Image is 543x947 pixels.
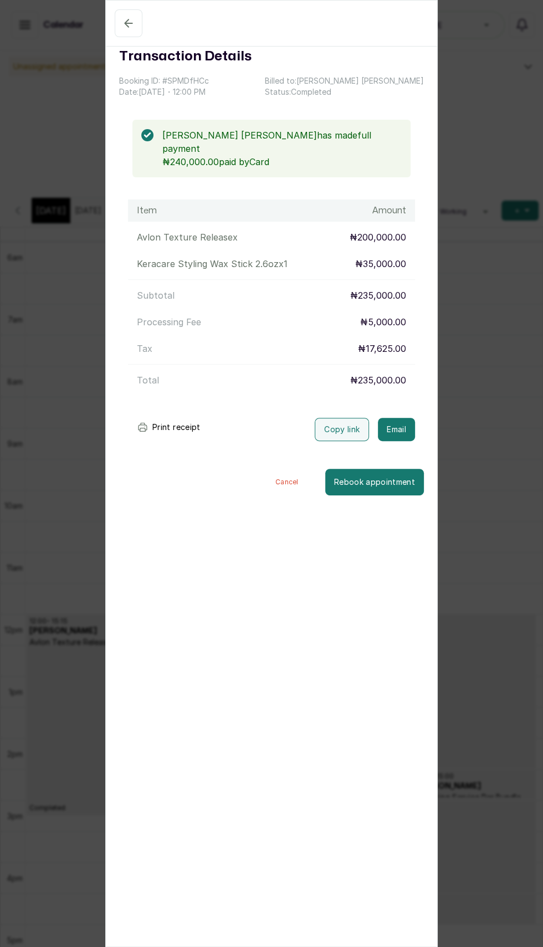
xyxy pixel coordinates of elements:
p: ₦240,000.00 paid by Card [162,155,402,168]
p: ₦200,000.00 [350,231,406,244]
p: Processing Fee [137,315,201,329]
h1: Transaction Details [119,47,252,66]
button: Rebook appointment [325,469,424,495]
p: Tax [137,342,152,355]
p: Billed to: [PERSON_NAME] [PERSON_NAME] [265,75,424,86]
p: ₦235,000.00 [350,373,406,387]
button: Email [378,418,415,441]
p: Avlon Texture Release x [137,231,238,244]
button: Copy link [315,418,369,441]
button: Print receipt [128,416,209,438]
p: Subtotal [137,289,175,302]
p: ₦5,000.00 [360,315,406,329]
p: Keracare Styling Wax Stick 2.6oz x 1 [137,257,288,270]
p: ₦35,000.00 [355,257,406,270]
p: Status: Completed [265,86,424,98]
p: ₦17,625.00 [358,342,406,355]
p: ₦235,000.00 [350,289,406,302]
p: [PERSON_NAME] [PERSON_NAME] has made full payment [162,129,402,155]
p: Date: [DATE] ・ 12:00 PM [119,86,209,98]
button: Cancel [249,469,325,495]
p: Booking ID: # SPMDfHCc [119,75,209,86]
p: Total [137,373,159,387]
h1: Item [137,204,157,217]
h1: Amount [372,204,406,217]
